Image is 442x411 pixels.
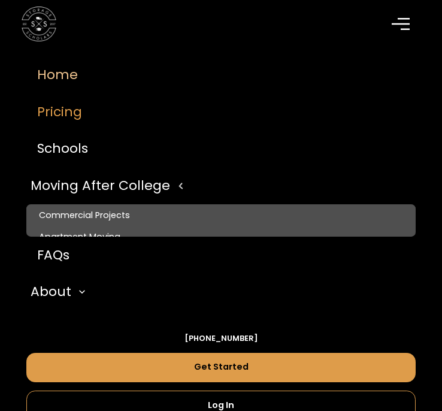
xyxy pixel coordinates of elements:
a: FAQs [26,237,416,274]
img: Storage Scholars main logo [22,7,56,41]
div: About [26,274,416,311]
a: [PHONE_NUMBER] [184,333,258,344]
a: Schools [26,131,416,168]
a: Home [26,56,416,93]
div: Moving After College [26,168,416,205]
div: Moving After College [31,176,170,196]
a: Commercial Projects [26,205,416,226]
div: About [31,282,71,302]
a: Get Started [26,353,416,382]
a: Pricing [26,93,416,131]
nav: Moving After College [26,205,416,237]
a: Apartment Moving [26,226,416,248]
div: menu [386,7,420,41]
